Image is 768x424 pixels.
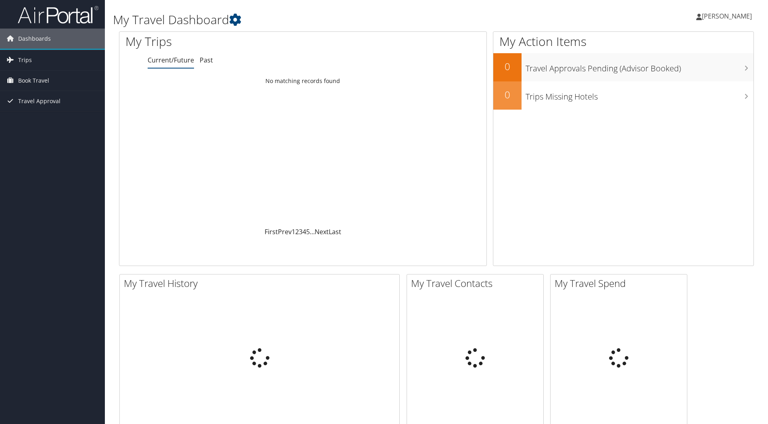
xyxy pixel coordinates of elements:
[18,50,32,70] span: Trips
[411,276,543,290] h2: My Travel Contacts
[329,227,341,236] a: Last
[18,71,49,91] span: Book Travel
[124,276,399,290] h2: My Travel History
[148,56,194,64] a: Current/Future
[493,53,753,81] a: 0Travel Approvals Pending (Advisor Booked)
[555,276,687,290] h2: My Travel Spend
[493,88,522,102] h2: 0
[315,227,329,236] a: Next
[493,60,522,73] h2: 0
[295,227,299,236] a: 2
[702,12,752,21] span: [PERSON_NAME]
[113,11,544,28] h1: My Travel Dashboard
[493,81,753,110] a: 0Trips Missing Hotels
[526,59,753,74] h3: Travel Approvals Pending (Advisor Booked)
[292,227,295,236] a: 1
[18,29,51,49] span: Dashboards
[18,5,98,24] img: airportal-logo.png
[310,227,315,236] span: …
[493,33,753,50] h1: My Action Items
[306,227,310,236] a: 5
[526,87,753,102] h3: Trips Missing Hotels
[125,33,328,50] h1: My Trips
[18,91,61,111] span: Travel Approval
[278,227,292,236] a: Prev
[299,227,303,236] a: 3
[119,74,486,88] td: No matching records found
[696,4,760,28] a: [PERSON_NAME]
[200,56,213,64] a: Past
[303,227,306,236] a: 4
[265,227,278,236] a: First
